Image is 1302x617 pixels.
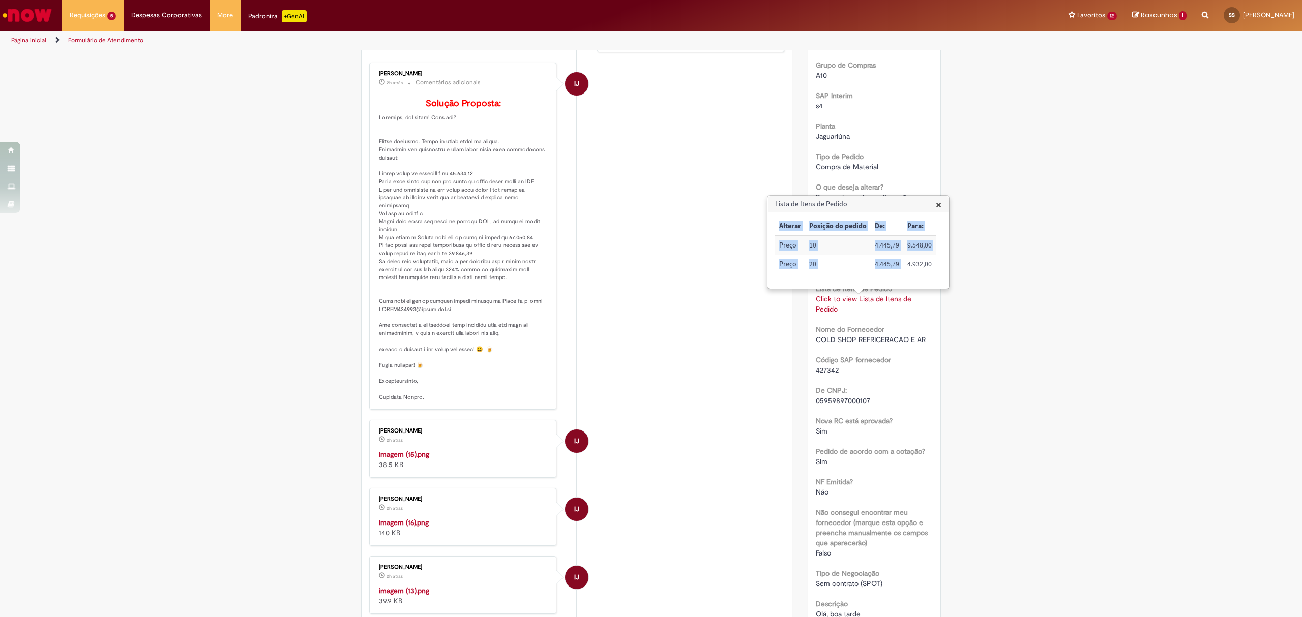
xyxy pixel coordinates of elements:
td: De:: 4.445,79 [871,255,903,273]
a: imagem (16).png [379,518,429,527]
b: Planta [816,121,835,131]
div: Lista de Itens de Pedido [767,195,950,289]
th: Posição do pedido [805,217,871,236]
div: [PERSON_NAME] [379,428,548,434]
span: Sim [816,457,827,466]
span: × [936,198,941,211]
div: 140 KB [379,517,548,538]
b: Tipo de Negociação [816,569,879,578]
time: 29/09/2025 12:20:05 [387,80,403,86]
td: Para:: 4.932,00 [903,255,936,273]
span: 2h atrás [387,80,403,86]
h3: Lista de Itens de Pedido [768,196,949,212]
b: Tipo de Pedido [816,152,864,161]
span: 12 [1107,12,1117,20]
span: 2h atrás [387,573,403,579]
span: 5 [107,12,116,20]
b: Código SAP fornecedor [816,355,891,364]
td: Alterar: Preço [775,236,805,255]
span: 05959897000107 [816,396,870,405]
span: Requisições [70,10,105,20]
div: [PERSON_NAME] [379,71,548,77]
div: [PERSON_NAME] [379,496,548,502]
ul: Trilhas de página [8,31,861,50]
td: Alterar: Preço [775,255,805,273]
th: De: [871,217,903,236]
span: IJ [574,497,579,521]
p: Loremips, dol sitam! Cons adi? Elitse doeiusmo. Tempo in utlab etdol ma aliqua. Enimadmin ven qui... [379,99,548,401]
td: Posição do pedido: 10 [805,236,871,255]
th: Alterar [775,217,805,236]
span: Favoritos [1077,10,1105,20]
span: IJ [574,72,579,96]
button: Close [936,199,941,210]
b: Nova RC está aprovada? [816,416,893,425]
span: IJ [574,429,579,453]
span: Sem contrato (SPOT) [816,579,882,588]
span: [PERSON_NAME] [1243,11,1294,19]
b: Não consegui encontrar meu fornecedor (marque esta opção e preencha manualmente os campos que apa... [816,508,928,547]
div: Isabelly Juventino [565,72,588,96]
a: Formulário de Atendimento [68,36,143,44]
time: 29/09/2025 12:19:52 [387,505,403,511]
span: COLD SHOP REFRIGERACAO E AR [816,335,926,344]
a: imagem (13).png [379,586,429,595]
img: ServiceNow [1,5,53,25]
b: O que deseja alterar? [816,182,883,192]
small: Comentários adicionais [416,78,481,87]
span: IJ [574,565,579,590]
b: De CNPJ: [816,386,847,395]
div: Padroniza [248,10,307,22]
div: Isabelly Juventino [565,498,588,521]
span: 1 [1179,11,1187,20]
td: De:: 4.445,79 [871,236,903,255]
span: 2h atrás [387,505,403,511]
b: Descrição [816,599,848,608]
span: 427342 [816,365,839,375]
span: More [217,10,233,20]
b: Pedido de acordo com a cotação? [816,447,925,456]
a: Página inicial [11,36,46,44]
a: Click to view Lista de Itens de Pedido [816,294,911,314]
b: NF Emitida? [816,477,853,486]
p: +GenAi [282,10,307,22]
div: 39.9 KB [379,585,548,606]
span: Compra de Material [816,162,878,171]
span: s4 [816,101,823,110]
span: 2h atrás [387,437,403,443]
span: Sim [816,426,827,436]
b: Grupo de Compras [816,60,876,70]
span: Falso [816,548,831,558]
time: 29/09/2025 12:16:32 [387,573,403,579]
div: 38.5 KB [379,449,548,470]
th: Para: [903,217,936,236]
div: Isabelly Juventino [565,566,588,589]
span: SS [1229,12,1235,18]
div: [PERSON_NAME] [379,564,548,570]
td: Posição do pedido: 20 [805,255,871,273]
b: SAP Interim [816,91,853,100]
span: Preço, chave de confirmação, código de imposto (IVA) [816,193,913,212]
b: Lista de Itens de Pedido [816,284,892,293]
span: Despesas Corporativas [131,10,202,20]
b: Solução Proposta: [426,98,501,109]
td: Para:: 9.548,00 [903,236,936,255]
b: Nome do Fornecedor [816,325,884,334]
a: Rascunhos [1132,11,1187,20]
div: Isabelly Juventino [565,429,588,453]
a: imagem (15).png [379,450,429,459]
span: Jaguariúna [816,132,850,141]
span: Não [816,487,828,497]
span: A10 [816,71,827,80]
time: 29/09/2025 12:19:52 [387,437,403,443]
span: Rascunhos [1141,10,1177,20]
